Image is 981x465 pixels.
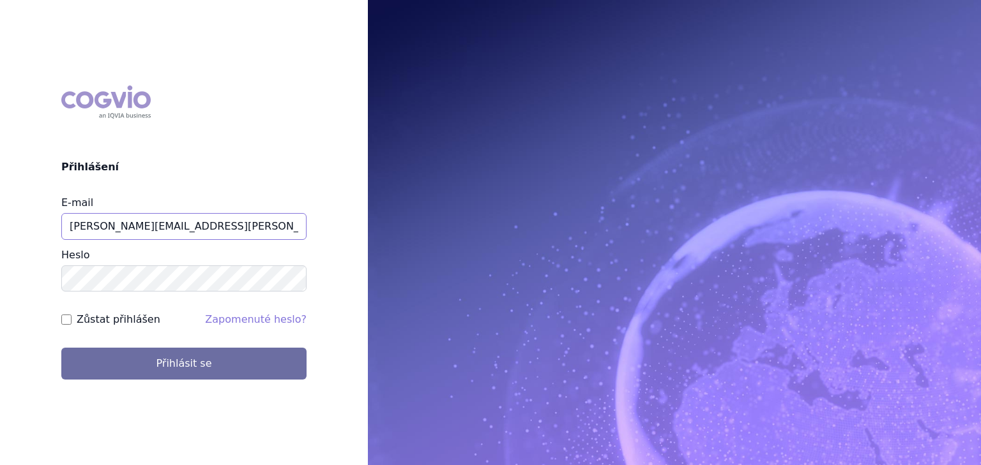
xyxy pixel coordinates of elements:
label: Heslo [61,249,89,261]
h2: Přihlášení [61,159,307,175]
label: Zůstat přihlášen [77,312,160,327]
div: COGVIO [61,85,151,119]
a: Zapomenuté heslo? [205,313,307,325]
label: E-mail [61,196,93,209]
button: Přihlásit se [61,348,307,380]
